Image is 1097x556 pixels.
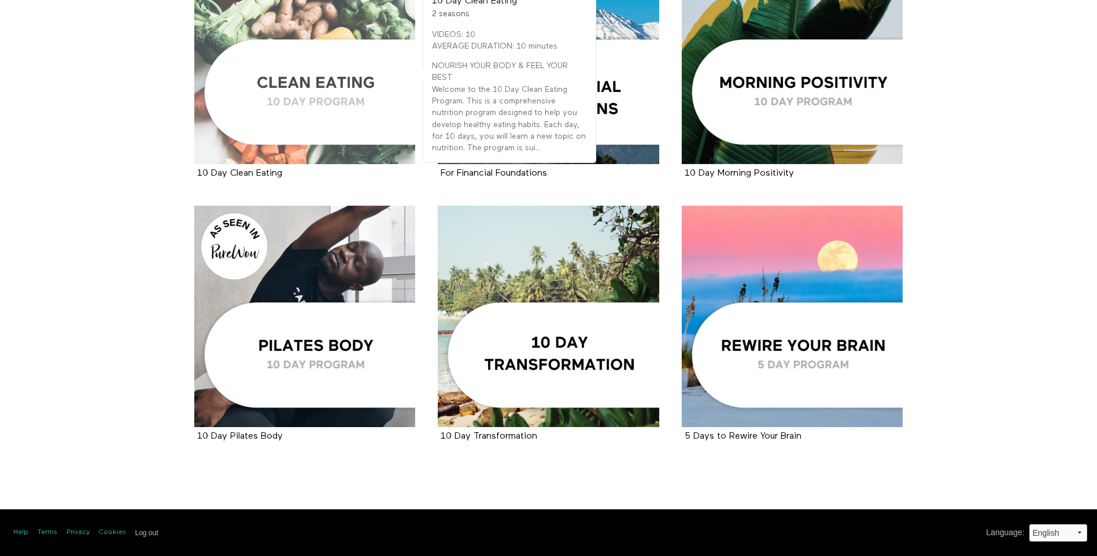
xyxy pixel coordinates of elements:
input: Log out [135,529,158,537]
a: 10 Day Clean Eating [197,169,282,177]
a: 10 Day Pilates Body [194,206,416,427]
a: Privacy [67,528,90,538]
a: For Financial Foundations [441,169,547,177]
p: NOURISH YOUR BODY & FEEL YOUR BEST Welcome to the 10 Day Clean Eating Program. This is a comprehe... [432,60,587,154]
span: 2 seasons [432,10,470,18]
a: Terms [38,528,57,538]
label: Language : [986,527,1024,539]
a: 10 Day Transformation [438,206,659,427]
p: VIDEOS: 10 AVERAGE DURATION: 10 minutes [432,29,587,53]
a: Help [13,528,28,538]
a: 5 Days to Rewire Your Brain [682,206,903,427]
a: 5 Days to Rewire Your Brain [685,432,801,440]
a: Cookies [99,528,126,538]
a: 10 Day Morning Positivity [685,169,794,177]
a: 10 Day Transformation [441,432,537,440]
a: 10 Day Pilates Body [197,432,283,440]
